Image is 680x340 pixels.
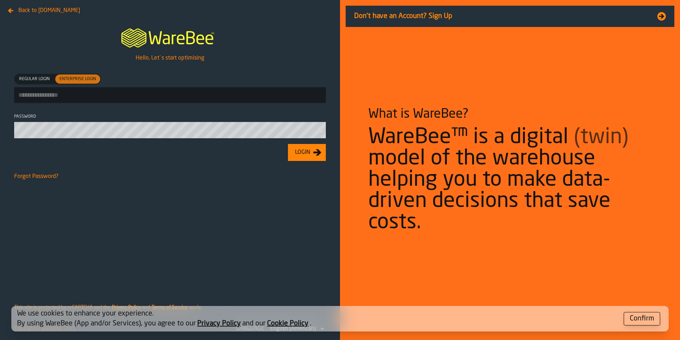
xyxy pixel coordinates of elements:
div: Login [292,148,313,157]
label: button-toolbar-Password [14,114,326,138]
a: logo-header [115,20,225,54]
p: Hello, Let`s start optimising [136,54,204,62]
input: button-toolbar-Password [14,122,326,138]
button: button- [624,312,660,325]
span: Back to [DOMAIN_NAME] [18,6,80,15]
a: Back to [DOMAIN_NAME] [6,6,83,11]
button: button-toolbar-Password [316,128,324,135]
label: button-toolbar-[object Object] [14,74,326,103]
div: thumb [55,74,100,84]
a: Cookie Policy [267,320,308,327]
div: Password [14,114,326,119]
div: alert-[object Object] [11,306,669,331]
button: button-Login [288,144,326,161]
div: What is WareBee? [368,107,469,121]
label: button-switch-multi-Enterprise Login [55,74,101,84]
a: Privacy Policy [197,320,241,327]
span: Regular Login [16,76,52,82]
span: Enterprise Login [57,76,99,82]
span: (twin) [574,127,628,148]
div: We use cookies to enhance your experience. By using WareBee (App and/or Services), you agree to o... [17,309,618,329]
span: Don't have an Account? Sign Up [354,11,649,21]
div: Confirm [630,314,654,324]
div: WareBee™ is a digital model of the warehouse helping you to make data-driven decisions that save ... [368,127,652,233]
div: thumb [15,74,54,84]
a: Don't have an Account? Sign Up [346,6,674,27]
a: Forgot Password? [14,174,58,179]
input: button-toolbar-[object Object] [14,87,326,103]
label: button-switch-multi-Regular Login [14,74,55,84]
